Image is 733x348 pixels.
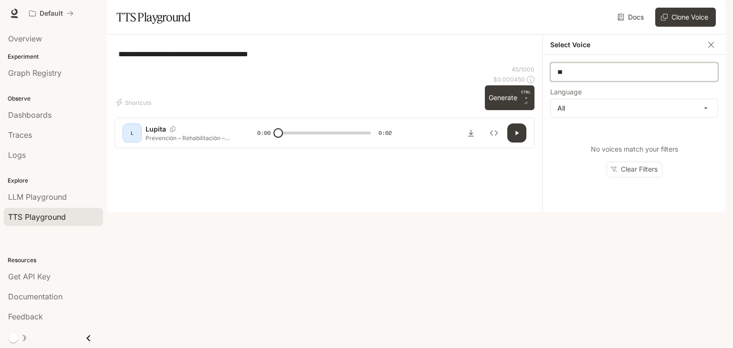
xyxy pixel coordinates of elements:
button: Copy Voice ID [166,126,179,132]
div: L [125,125,140,141]
button: Shortcuts [115,95,155,110]
a: Docs [616,8,648,27]
p: 45 / 1000 [512,65,534,73]
button: Clear Filters [607,162,662,177]
p: No voices match your filters [591,144,678,154]
button: Clone Voice [655,8,716,27]
p: Default [40,10,63,18]
div: All [551,99,718,117]
span: 0:00 [257,128,271,138]
button: All workspaces [25,4,78,23]
button: Download audio [461,123,481,143]
p: ⏎ [521,89,531,106]
span: 0:02 [378,128,392,138]
p: Language [550,89,582,95]
p: CTRL + [521,89,531,101]
p: $ 0.000450 [493,75,525,83]
button: Inspect [484,123,503,143]
h1: TTS Playground [116,8,190,27]
p: Lupita [146,124,166,134]
button: GenerateCTRL +⏎ [485,85,534,110]
p: Prevención – Rehabilitación – Calidad de vida [146,134,234,142]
